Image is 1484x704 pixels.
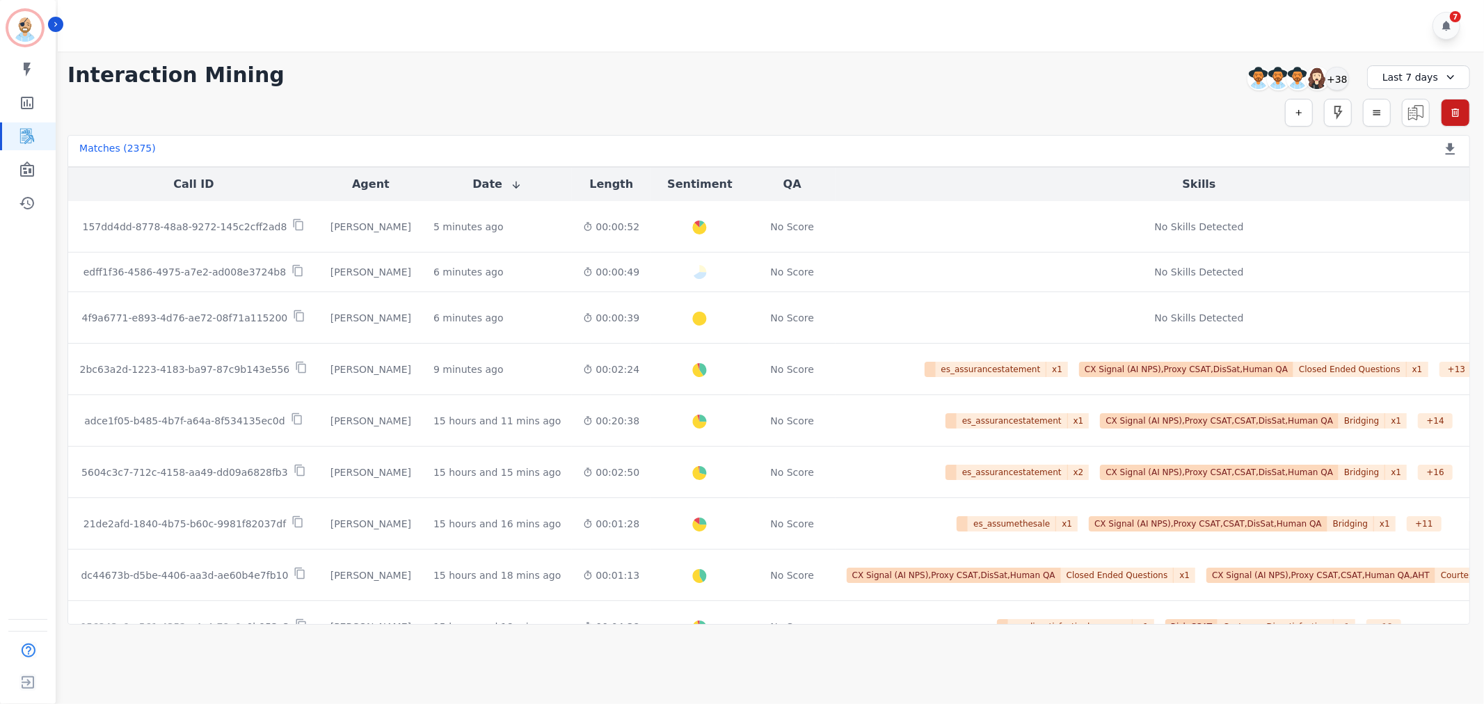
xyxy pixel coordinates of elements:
[770,414,814,428] div: No Score
[330,311,411,325] div: [PERSON_NAME]
[433,311,504,325] div: 6 minutes ago
[589,176,633,193] button: Length
[1174,568,1195,583] span: x 1
[67,63,285,88] h1: Interaction Mining
[667,176,732,193] button: Sentiment
[1206,568,1435,583] span: CX Signal (AI NPS),Proxy CSAT,CSAT,Human QA,AHT
[583,220,639,234] div: 00:00:52
[1056,516,1078,531] span: x 1
[433,620,561,634] div: 15 hours and 18 mins ago
[472,176,522,193] button: Date
[1385,413,1407,429] span: x 1
[583,265,639,279] div: 00:00:49
[1407,516,1442,531] div: + 11
[770,517,814,531] div: No Score
[81,568,288,582] p: dc44673b-d5be-4406-aa3d-ae60b4e7fb10
[1450,11,1461,22] div: 7
[770,265,814,279] div: No Score
[330,265,411,279] div: [PERSON_NAME]
[1339,465,1385,480] span: Bridging
[433,517,561,531] div: 15 hours and 16 mins ago
[1418,413,1453,429] div: + 14
[1100,465,1339,480] span: CX Signal (AI NPS),Proxy CSAT,CSAT,DisSat,Human QA
[770,568,814,582] div: No Score
[770,220,814,234] div: No Score
[80,620,289,634] p: 056243e9-e561-4352-a4c4-78a0c0b953c3
[81,465,288,479] p: 5604c3c7-712c-4158-aa49-dd09a6828fb3
[936,362,1047,377] span: es_assurancestatement
[1327,516,1374,531] span: Bridging
[433,414,561,428] div: 15 hours and 11 mins ago
[433,362,504,376] div: 9 minutes ago
[80,362,290,376] p: 2bc63a2d-1223-4183-ba97-87c9b143e556
[84,414,285,428] p: adce1f05-b485-4b7f-a64a-8f534135ec0d
[1008,619,1133,634] span: ce_dissatisfactionlanguage
[770,620,814,634] div: No Score
[1366,619,1401,634] div: + 18
[433,220,504,234] div: 5 minutes ago
[1334,619,1355,634] span: x 1
[330,220,411,234] div: [PERSON_NAME]
[330,568,411,582] div: [PERSON_NAME]
[352,176,390,193] button: Agent
[1418,465,1453,480] div: + 16
[1155,311,1244,325] div: No Skills Detected
[1182,176,1215,193] button: Skills
[330,362,411,376] div: [PERSON_NAME]
[968,516,1056,531] span: es_assumethesale
[8,11,42,45] img: Bordered avatar
[83,517,286,531] p: 21de2afd-1840-4b75-b60c-9981f82037df
[1133,619,1154,634] span: x 1
[583,568,639,582] div: 00:01:13
[1293,362,1407,377] span: Closed Ended Questions
[1100,413,1339,429] span: CX Signal (AI NPS),Proxy CSAT,CSAT,DisSat,Human QA
[770,362,814,376] div: No Score
[770,311,814,325] div: No Score
[847,568,1061,583] span: CX Signal (AI NPS),Proxy CSAT,DisSat,Human QA
[1079,362,1293,377] span: CX Signal (AI NPS),Proxy CSAT,DisSat,Human QA
[1339,413,1385,429] span: Bridging
[1407,362,1428,377] span: x 1
[1385,465,1407,480] span: x 1
[583,362,639,376] div: 00:02:24
[957,465,1068,480] span: es_assurancestatement
[1165,619,1218,634] span: Risk,CSAT
[1155,265,1244,279] div: No Skills Detected
[433,465,561,479] div: 15 hours and 15 mins ago
[330,620,411,634] div: [PERSON_NAME]
[330,517,411,531] div: [PERSON_NAME]
[433,265,504,279] div: 6 minutes ago
[330,465,411,479] div: [PERSON_NAME]
[1325,67,1349,90] div: +38
[583,465,639,479] div: 00:02:50
[770,465,814,479] div: No Score
[1374,516,1396,531] span: x 1
[1061,568,1174,583] span: Closed Ended Questions
[957,413,1068,429] span: es_assurancestatement
[330,414,411,428] div: [PERSON_NAME]
[1068,413,1090,429] span: x 1
[173,176,214,193] button: Call ID
[1218,619,1334,634] span: Customer Dissatisfaction
[583,517,639,531] div: 00:01:28
[79,141,156,161] div: Matches ( 2375 )
[1089,516,1327,531] span: CX Signal (AI NPS),Proxy CSAT,CSAT,DisSat,Human QA
[82,220,287,234] p: 157dd4dd-8778-48a8-9272-145c2cff2ad8
[1155,220,1244,234] div: No Skills Detected
[83,265,287,279] p: edff1f36-4586-4975-a7e2-ad008e3724b8
[1068,465,1090,480] span: x 2
[1439,362,1474,377] div: + 13
[783,176,801,193] button: QA
[433,568,561,582] div: 15 hours and 18 mins ago
[1046,362,1068,377] span: x 1
[583,620,639,634] div: 00:04:38
[82,311,288,325] p: 4f9a6771-e893-4d76-ae72-08f71a115200
[583,311,639,325] div: 00:00:39
[1367,65,1470,89] div: Last 7 days
[583,414,639,428] div: 00:20:38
